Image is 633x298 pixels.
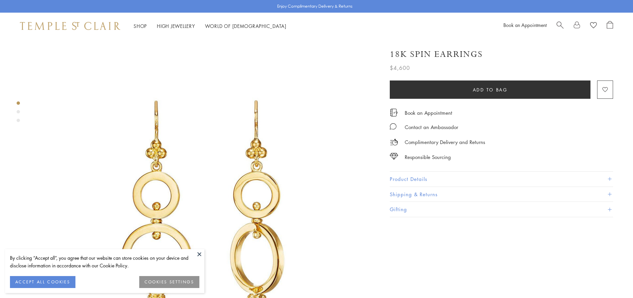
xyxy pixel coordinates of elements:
a: High JewelleryHigh Jewellery [157,23,195,29]
button: Shipping & Returns [390,187,613,202]
img: Temple St. Clair [20,22,120,30]
span: $4,600 [390,64,410,72]
a: Open Shopping Bag [607,21,613,31]
h1: 18K Spin Earrings [390,49,483,60]
img: icon_sourcing.svg [390,153,398,160]
p: Enjoy Complimentary Delivery & Returns [277,3,353,10]
div: Responsible Sourcing [405,153,451,161]
button: Add to bag [390,80,590,99]
a: Book an Appointment [405,109,452,116]
a: Search [557,21,564,31]
img: icon_delivery.svg [390,138,398,146]
a: World of [DEMOGRAPHIC_DATA]World of [DEMOGRAPHIC_DATA] [205,23,286,29]
div: Contact an Ambassador [405,123,458,131]
a: View Wishlist [590,21,597,31]
button: Gifting [390,202,613,217]
nav: Main navigation [134,22,286,30]
span: Add to bag [473,86,508,93]
button: Product Details [390,172,613,187]
p: Complimentary Delivery and Returns [405,138,485,146]
div: Product gallery navigation [17,100,20,127]
img: MessageIcon-01_2.svg [390,123,396,130]
a: ShopShop [134,23,147,29]
img: icon_appointment.svg [390,109,398,116]
button: ACCEPT ALL COOKIES [10,276,75,288]
div: By clicking “Accept all”, you agree that our website can store cookies on your device and disclos... [10,254,199,269]
button: COOKIES SETTINGS [139,276,199,288]
a: Book an Appointment [503,22,547,28]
